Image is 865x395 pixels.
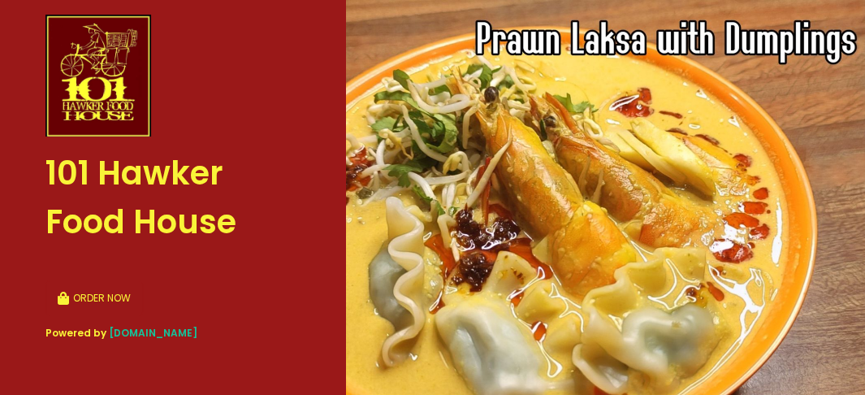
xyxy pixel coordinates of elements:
a: [DOMAIN_NAME] [109,326,197,340]
div: Powered by [45,326,301,341]
img: 101 Hawker Food House [45,15,151,137]
div: 101 Hawker Food House [45,137,301,258]
button: ORDER NOW [45,280,143,316]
